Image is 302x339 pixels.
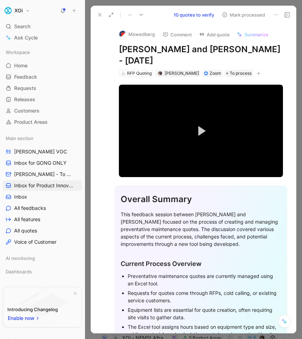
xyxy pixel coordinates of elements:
span: Dashboards [6,268,32,275]
span: [PERSON_NAME] VOC [14,148,67,155]
div: RFP Quoting [127,70,152,77]
div: This feedback session between [PERSON_NAME] and [PERSON_NAME] focused on the process of creating ... [121,211,281,248]
span: Enable now [8,314,35,322]
span: Voice of Customer [14,238,56,246]
div: Requests for quotes come through RFPs, cold calling, or existing service customers. [128,289,281,304]
h1: [PERSON_NAME] and [PERSON_NAME] - [DATE] [119,44,283,66]
button: logoMswedberg [116,29,158,40]
a: Inbox [3,192,82,202]
span: Releases [14,96,35,103]
span: Ask Cycle [14,34,38,42]
div: Search [3,21,82,32]
a: Releases [3,94,82,105]
div: AI monitoring [3,253,82,264]
button: Play Video [189,119,213,143]
span: Inbox [14,193,27,200]
button: Enable now [7,314,41,323]
span: Home [14,62,28,69]
a: Inbox for Product Innovation Product Area [3,180,82,191]
span: Requests [14,85,36,92]
button: Summarize [234,30,272,40]
span: All quotes [14,227,37,234]
div: Current Process Overview [121,259,281,268]
div: Equipment lists are essential for quote creation, often requiring site visits to gather data. [128,306,281,321]
a: Requests [3,83,82,93]
span: Main section [6,135,34,142]
div: Dashboards [3,266,82,277]
span: Feedback [14,73,37,80]
div: Main section [3,133,82,144]
div: To process [225,70,253,77]
a: Customers [3,105,82,116]
img: XOi [5,7,12,14]
a: All feedbacks [3,203,82,213]
span: Inbox for GONG ONLY [14,159,67,167]
a: Voice of Customer [3,237,82,247]
span: Summarize [244,31,268,38]
div: Zoom [210,70,221,77]
a: Product Areas [3,117,82,127]
span: Product Areas [14,119,48,126]
button: 10 quotes to verify [170,10,217,20]
div: AI monitoring [3,253,82,266]
a: [PERSON_NAME] VOC [3,146,82,157]
button: Add quote [196,30,233,40]
a: Home [3,60,82,71]
a: Ask Cycle [3,32,82,43]
a: Inbox for GONG ONLY [3,158,82,168]
img: logo [119,31,126,38]
a: [PERSON_NAME] - To Process [3,169,82,180]
span: All feedbacks [14,205,46,212]
button: XOiXOi [3,6,32,16]
div: Workspace [3,47,82,57]
span: All features [14,216,40,223]
span: Search [14,22,30,31]
span: [PERSON_NAME] - To Process [14,171,73,178]
img: bg-BLZuj68n.svg [9,287,75,323]
a: Feedback [3,72,82,82]
span: Workspace [6,49,30,56]
div: Dashboards [3,266,82,279]
span: [PERSON_NAME] [165,71,199,76]
span: Customers [14,107,40,114]
h1: XOi [14,7,23,14]
span: To process [230,70,252,77]
div: Main section[PERSON_NAME] VOCInbox for GONG ONLY[PERSON_NAME] - To ProcessInbox for Product Innov... [3,133,82,247]
a: All quotes [3,225,82,236]
div: Overall Summary [121,193,281,206]
div: Video Player [119,85,283,177]
img: avatar [158,72,162,75]
span: Inbox for Product Innovation Product Area [14,182,75,189]
div: Preventative maintenance quotes are currently managed using an Excel tool. [128,272,281,287]
span: AI monitoring [6,255,35,262]
button: Comment [159,30,195,40]
a: All features [3,214,82,225]
button: Mark processed [219,10,268,20]
div: Introducing Changelog [7,305,58,314]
